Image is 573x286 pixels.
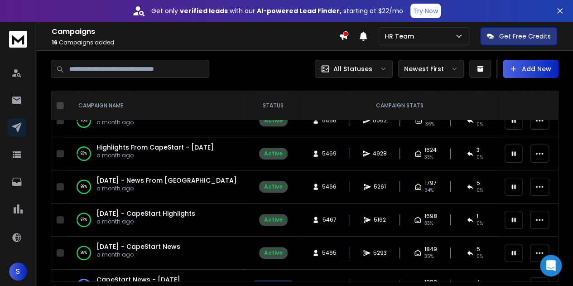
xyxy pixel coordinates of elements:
[477,187,483,194] span: 0 %
[264,216,283,223] div: Active
[424,179,436,187] span: 1797
[477,154,483,161] span: 0 %
[151,6,403,15] p: Get only with our starting at $22/mo
[96,218,195,225] p: a month ago
[322,150,337,157] span: 5469
[424,213,437,220] span: 1698
[424,253,433,260] span: 35 %
[264,249,283,257] div: Active
[374,183,386,190] span: 5261
[424,187,433,194] span: 34 %
[81,182,87,191] p: 99 %
[96,185,237,192] p: a month ago
[373,150,387,157] span: 4928
[424,146,437,154] span: 1624
[425,121,434,128] span: 36 %
[410,4,441,18] button: Try Now
[333,64,372,73] p: All Statuses
[264,183,283,190] div: Active
[96,251,180,258] p: a month ago
[477,253,483,260] span: 0 %
[96,275,180,284] a: CapeStart News - [DATE]
[96,209,195,218] a: [DATE] - CapeStart Highlights
[96,143,214,152] a: Highlights From CapeStart - [DATE]
[81,215,87,224] p: 97 %
[322,216,336,223] span: 5467
[81,116,87,125] p: 95 %
[398,60,464,78] button: Newest First
[424,220,433,227] span: 33 %
[477,179,480,187] span: 5
[477,220,483,227] span: 0 %
[52,26,339,37] h1: Campaigns
[322,183,337,190] span: 5466
[96,119,198,126] p: a month ago
[322,249,337,257] span: 5465
[96,242,180,251] a: [DATE] - CapeStart News
[96,152,214,159] p: a month ago
[322,117,337,124] span: 5466
[373,249,387,257] span: 5293
[424,246,437,253] span: 1849
[67,170,246,204] td: 99%[DATE] - News From [GEOGRAPHIC_DATA]a month ago
[9,31,27,48] img: logo
[477,146,480,154] span: 3
[246,91,300,121] th: STATUS
[67,104,246,137] td: 95%News from CapeStart - [DATE]a month ago
[67,204,246,237] td: 97%[DATE] - CapeStart Highlightsa month ago
[499,32,551,41] p: Get Free Credits
[96,176,237,185] a: [DATE] - News From [GEOGRAPHIC_DATA]
[424,279,437,286] span: 1888
[373,117,387,124] span: 5062
[477,121,483,128] span: 0 %
[477,246,480,253] span: 5
[540,255,562,276] div: Open Intercom Messenger
[477,279,480,286] span: 4
[180,6,228,15] strong: verified leads
[52,39,339,46] p: Campaigns added
[67,91,246,121] th: CAMPAIGN NAME
[52,39,58,46] span: 16
[385,32,418,41] p: HR Team
[9,262,27,281] button: S
[67,237,246,270] td: 99%[DATE] - CapeStart Newsa month ago
[413,6,438,15] p: Try Now
[503,60,559,78] button: Add New
[81,248,87,257] p: 99 %
[424,154,433,161] span: 33 %
[81,149,87,158] p: 93 %
[264,150,283,157] div: Active
[264,117,283,124] div: Active
[67,137,246,170] td: 93%Highlights From CapeStart - [DATE]a month ago
[257,6,342,15] strong: AI-powered Lead Finder,
[300,91,499,121] th: CAMPAIGN STATS
[374,216,386,223] span: 5162
[477,213,478,220] span: 1
[480,27,557,45] button: Get Free Credits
